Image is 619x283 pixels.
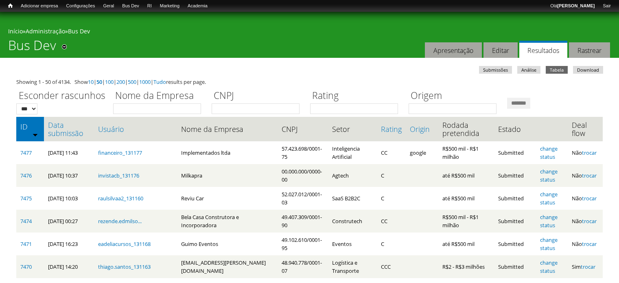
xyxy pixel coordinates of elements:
[438,141,494,164] td: R$500 mil - R$1 milhão
[581,263,595,270] a: trocar
[143,2,156,10] a: RI
[278,141,328,164] td: 57.423.698/0001-75
[113,89,206,103] label: Nome da Empresa
[177,233,277,255] td: Guimo Eventos
[8,3,13,9] span: Início
[494,164,536,187] td: Submitted
[20,217,32,225] a: 7474
[177,141,277,164] td: Implementados ltda
[494,233,536,255] td: Submitted
[88,78,94,86] a: 10
[44,141,94,164] td: [DATE] 11:43
[62,2,99,10] a: Configurações
[494,117,536,141] th: Estado
[177,210,277,233] td: Bela Casa Construtora e Incorporadora
[546,2,599,10] a: Olá[PERSON_NAME]
[494,210,536,233] td: Submitted
[582,195,597,202] a: trocar
[328,187,377,210] td: SaaS B2B2C
[4,2,17,10] a: Início
[568,210,603,233] td: Não
[278,255,328,278] td: 48.940.778/0001-07
[568,164,603,187] td: Não
[438,210,494,233] td: R$500 mil - R$1 milhão
[177,255,277,278] td: [EMAIL_ADDRESS][PERSON_NAME][DOMAIN_NAME]
[8,27,23,35] a: Início
[98,172,139,179] a: invistacb_131176
[98,149,142,156] a: financeiro_131177
[328,164,377,187] td: Agtech
[425,42,482,58] a: Apresentação
[156,2,184,10] a: Marketing
[582,149,597,156] a: trocar
[377,141,406,164] td: CC
[568,117,603,141] th: Deal flow
[568,141,603,164] td: Não
[557,3,595,8] strong: [PERSON_NAME]
[105,78,114,86] a: 100
[98,263,151,270] a: thiago.santos_131163
[540,145,558,160] a: change status
[278,117,328,141] th: CNPJ
[328,141,377,164] td: Inteligencia Artificial
[8,27,611,37] div: » »
[20,195,32,202] a: 7475
[96,78,102,86] a: 50
[177,164,277,187] td: Milkapra
[212,89,305,103] label: CNPJ
[582,217,597,225] a: trocar
[177,187,277,210] td: Reviu Car
[381,125,402,133] a: Rating
[328,233,377,255] td: Eventos
[278,233,328,255] td: 49.102.610/0001-95
[98,240,151,248] a: eadeliacursos_131168
[17,2,62,10] a: Adicionar empresa
[438,255,494,278] td: R$2 - R$3 milhões
[153,78,166,86] a: Tudo
[20,263,32,270] a: 7470
[328,210,377,233] td: Construtech
[479,66,512,74] a: Submissões
[569,42,610,58] a: Rastrear
[517,66,540,74] a: Análise
[44,187,94,210] td: [DATE] 10:03
[118,2,143,10] a: Bus Dev
[20,172,32,179] a: 7476
[310,89,403,103] label: Rating
[406,141,438,164] td: google
[582,172,597,179] a: trocar
[177,117,277,141] th: Nome da Empresa
[438,164,494,187] td: até R$500 mil
[483,42,518,58] a: Editar
[48,121,90,137] a: Data submissão
[573,66,603,74] a: Download
[20,123,40,131] a: ID
[540,191,558,206] a: change status
[582,240,597,248] a: trocar
[184,2,212,10] a: Academia
[33,132,38,137] img: ordem crescente
[540,168,558,183] a: change status
[377,187,406,210] td: C
[8,37,56,58] h1: Bus Dev
[278,187,328,210] td: 52.027.012/0001-03
[409,89,502,103] label: Origem
[44,210,94,233] td: [DATE] 00:27
[16,89,108,103] label: Esconder rascunhos
[16,78,603,86] div: Showing 1 - 50 of 4134. Show | | | | | | results per page.
[328,117,377,141] th: Setor
[278,210,328,233] td: 49.407.309/0001-90
[377,255,406,278] td: CCC
[410,125,434,133] a: Origin
[494,141,536,164] td: Submitted
[128,78,136,86] a: 500
[278,164,328,187] td: 00.000.000/0000-00
[377,210,406,233] td: CC
[438,117,494,141] th: Rodada pretendida
[20,149,32,156] a: 7477
[68,27,90,35] a: Bus Dev
[44,164,94,187] td: [DATE] 10:37
[377,164,406,187] td: C
[438,233,494,255] td: até R$500 mil
[568,255,603,278] td: Sim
